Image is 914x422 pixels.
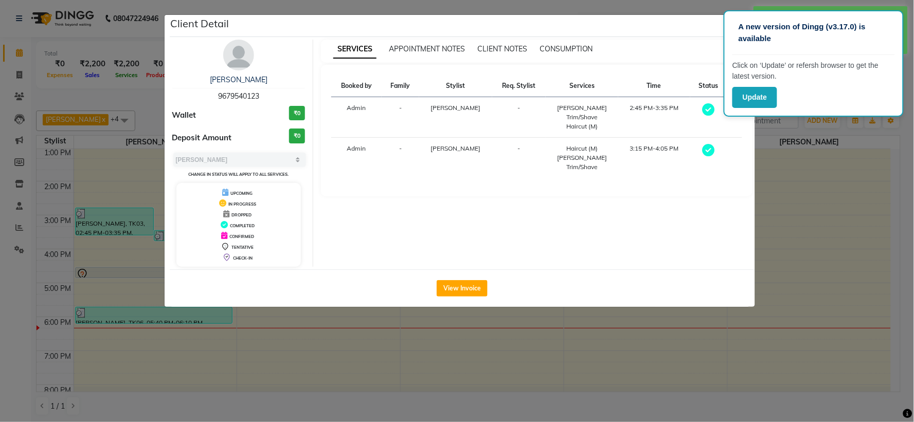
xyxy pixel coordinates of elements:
[552,144,612,153] div: Haircut (M)
[739,21,889,44] p: A new version of Dingg (v3.17.0) is available
[333,40,377,59] span: SERVICES
[690,75,728,97] th: Status
[552,153,612,172] div: [PERSON_NAME] Trim/Shave
[477,44,527,53] span: CLIENT NOTES
[389,44,465,53] span: APPOINTMENT NOTES
[618,138,690,178] td: 3:15 PM-4:05 PM
[231,212,252,217] span: DROPPED
[552,122,612,131] div: Haircut (M)
[618,97,690,138] td: 2:45 PM-3:35 PM
[492,138,546,178] td: -
[492,75,546,97] th: Req. Stylist
[289,106,305,121] h3: ₹0
[732,87,777,108] button: Update
[172,132,232,144] span: Deposit Amount
[229,234,254,239] span: CONFIRMED
[382,138,419,178] td: -
[231,245,254,250] span: TENTATIVE
[172,109,196,121] span: Wallet
[618,75,690,97] th: Time
[210,75,267,84] a: [PERSON_NAME]
[171,16,229,31] h5: Client Detail
[228,201,256,207] span: IN PROGRESS
[552,103,612,122] div: [PERSON_NAME] Trim/Shave
[732,60,895,82] p: Click on ‘Update’ or refersh browser to get the latest version.
[223,40,254,70] img: avatar
[431,104,481,112] span: [PERSON_NAME]
[230,223,255,228] span: COMPLETED
[540,44,593,53] span: CONSUMPTION
[218,91,259,101] span: 9679540123
[331,75,382,97] th: Booked by
[382,75,419,97] th: Family
[331,138,382,178] td: Admin
[546,75,618,97] th: Services
[382,97,419,138] td: -
[437,280,488,297] button: View Invoice
[331,97,382,138] td: Admin
[188,172,289,177] small: Change in status will apply to all services.
[419,75,492,97] th: Stylist
[431,144,481,152] span: [PERSON_NAME]
[492,97,546,138] td: -
[289,129,305,143] h3: ₹0
[233,255,253,261] span: CHECK-IN
[230,191,253,196] span: UPCOMING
